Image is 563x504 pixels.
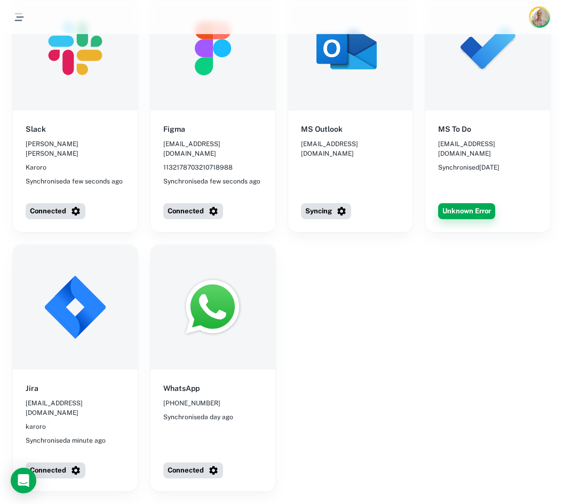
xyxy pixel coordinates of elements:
[150,245,275,370] img: WhatsApp
[163,123,185,135] h6: Figma
[163,163,233,172] span: 1132178703210718988
[163,412,233,422] span: Synchronised a day ago
[26,462,85,478] button: Connected
[11,468,36,493] div: Open Intercom Messenger
[26,203,85,219] button: Connected
[26,139,125,158] span: [PERSON_NAME] [PERSON_NAME]
[530,8,549,26] img: Rob Mark
[438,163,499,172] span: Synchronised [DATE]
[438,203,495,219] button: Unknown Error
[163,203,223,219] button: Connected
[163,177,260,186] span: Synchronised a few seconds ago
[301,123,343,135] h6: MS Outlook
[163,139,263,158] span: [EMAIL_ADDRESS][DOMAIN_NAME]
[26,123,46,135] h6: Slack
[438,139,537,158] span: [EMAIL_ADDRESS][DOMAIN_NAME]
[26,177,123,186] span: Synchronised a few seconds ago
[301,139,400,158] span: [EMAIL_ADDRESS][DOMAIN_NAME]
[26,398,125,418] span: [EMAIL_ADDRESS][DOMAIN_NAME]
[26,436,106,445] span: Synchronised a minute ago
[26,163,46,172] span: Karoro
[438,123,471,135] h6: MS To Do
[163,398,220,408] span: [PHONE_NUMBER]
[163,462,223,478] button: Connected
[529,6,550,28] button: Account button
[163,382,200,394] h6: WhatsApp
[26,382,38,394] h6: Jira
[26,422,46,431] span: karoro
[13,245,138,370] img: Jira
[301,203,351,219] button: Syncing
